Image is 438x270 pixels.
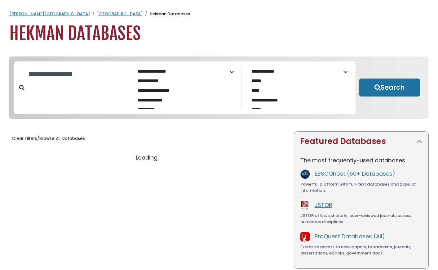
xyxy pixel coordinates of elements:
a: [PERSON_NAME][GEOGRAPHIC_DATA] [9,11,90,17]
nav: breadcrumb [9,11,429,17]
select: Database Subject Filter [133,67,229,109]
a: ProQuest Databases (All) [315,232,385,240]
h1: Hekman Databases [9,23,429,44]
button: Featured Databases [294,132,428,151]
nav: Search filters [9,56,429,119]
a: JSTOR [315,201,332,209]
p: The most frequently-used databases [300,156,422,164]
div: Powerful platform with full-text databases and popular information. [300,181,422,193]
a: EBSCOhost (50+ Databases) [315,170,395,178]
a: [GEOGRAPHIC_DATA] [97,11,143,17]
li: Hekman Databases [143,11,190,17]
button: Clear Filters/Browse All Databases [9,134,88,143]
button: Submit for Search Results [359,79,420,97]
div: Loading... [9,153,286,162]
select: Database Vendors Filter [247,67,343,109]
input: Search database by title or keyword [24,69,128,79]
div: Extensive access to newspapers, broadcasts, journals, dissertations, ebooks, government docs. [300,244,422,256]
div: JSTOR offers scholarly, peer-reviewed journals across numerous disciplines. [300,213,422,225]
